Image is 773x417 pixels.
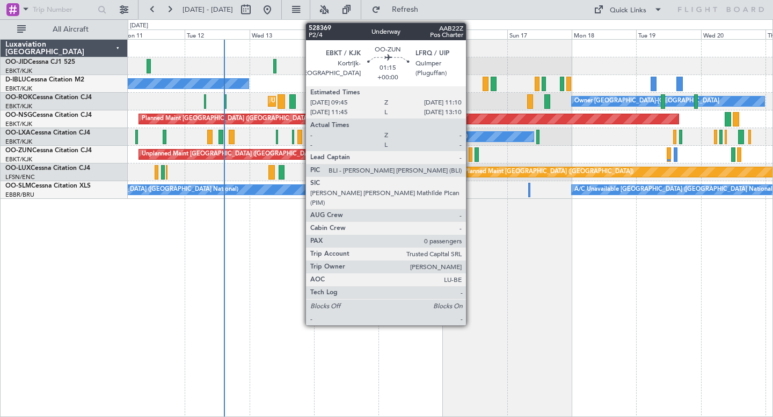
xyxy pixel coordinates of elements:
[346,129,468,145] div: No Crew Chambery ([GEOGRAPHIC_DATA])
[5,183,31,189] span: OO-SLM
[610,5,646,16] div: Quick Links
[185,29,249,39] div: Tue 12
[5,112,32,118] span: OO-NSG
[314,29,378,39] div: Thu 14
[5,165,90,172] a: OO-LUXCessna Citation CJ4
[130,21,148,31] div: [DATE]
[5,112,92,118] a: OO-NSGCessna Citation CJ4
[378,29,443,39] div: Fri 15
[464,164,633,180] div: Planned Maint [GEOGRAPHIC_DATA] ([GEOGRAPHIC_DATA])
[5,191,34,199] a: EBBR/BRU
[383,6,428,13] span: Refresh
[5,130,31,136] span: OO-LXA
[381,164,510,180] div: No Crew [PERSON_NAME] ([PERSON_NAME])
[5,120,32,128] a: EBKT/KJK
[507,29,572,39] div: Sun 17
[250,29,314,39] div: Wed 13
[5,77,26,83] span: D-IBLU
[59,182,238,198] div: No Crew [GEOGRAPHIC_DATA] ([GEOGRAPHIC_DATA] National)
[443,29,507,39] div: Sat 16
[588,1,668,18] button: Quick Links
[5,155,32,163] a: EBKT/KJK
[574,93,719,109] div: Owner [GEOGRAPHIC_DATA]-[GEOGRAPHIC_DATA]
[5,173,35,181] a: LFSN/ENC
[142,146,318,162] div: Unplanned Maint [GEOGRAPHIC_DATA] ([GEOGRAPHIC_DATA])
[701,29,765,39] div: Wed 20
[5,59,75,65] a: OO-JIDCessna CJ1 525
[636,29,701,39] div: Tue 19
[5,165,31,172] span: OO-LUX
[33,2,94,18] input: Trip Number
[5,147,32,154] span: OO-ZUN
[12,21,116,38] button: All Aircraft
[142,111,311,127] div: Planned Maint [GEOGRAPHIC_DATA] ([GEOGRAPHIC_DATA])
[5,94,92,101] a: OO-ROKCessna Citation CJ4
[5,183,91,189] a: OO-SLMCessna Citation XLS
[28,26,113,33] span: All Aircraft
[572,29,636,39] div: Mon 18
[5,59,28,65] span: OO-JID
[5,67,32,75] a: EBKT/KJK
[120,29,185,39] div: Mon 11
[5,77,84,83] a: D-IBLUCessna Citation M2
[5,130,90,136] a: OO-LXACessna Citation CJ4
[183,5,233,14] span: [DATE] - [DATE]
[271,93,444,109] div: Unplanned Maint [GEOGRAPHIC_DATA]-[GEOGRAPHIC_DATA]
[5,85,32,93] a: EBKT/KJK
[5,147,92,154] a: OO-ZUNCessna Citation CJ4
[5,102,32,110] a: EBKT/KJK
[5,138,32,146] a: EBKT/KJK
[367,1,431,18] button: Refresh
[5,94,32,101] span: OO-ROK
